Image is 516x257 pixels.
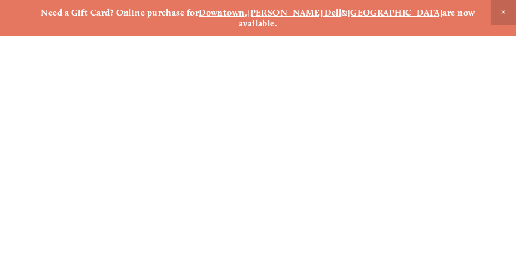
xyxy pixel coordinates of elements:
a: Downtown [199,7,245,18]
strong: Need a Gift Card? Online purchase for [41,7,199,18]
strong: are now available. [239,7,477,29]
strong: , [245,7,247,18]
a: [PERSON_NAME] Dell [247,7,341,18]
a: [GEOGRAPHIC_DATA] [348,7,443,18]
strong: & [341,7,347,18]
